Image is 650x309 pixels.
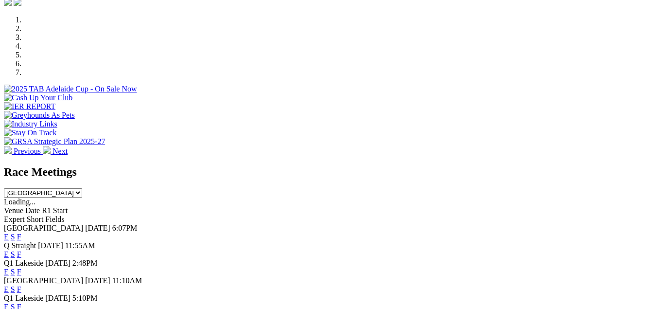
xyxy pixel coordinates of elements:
[4,198,35,206] span: Loading...
[85,224,110,232] span: [DATE]
[4,285,9,293] a: E
[4,102,55,111] img: IER REPORT
[53,147,68,155] span: Next
[4,146,12,154] img: chevron-left-pager-white.svg
[65,241,95,250] span: 11:55AM
[11,250,15,258] a: S
[11,268,15,276] a: S
[112,224,138,232] span: 6:07PM
[17,268,21,276] a: F
[17,250,21,258] a: F
[27,215,44,223] span: Short
[4,294,43,302] span: Q1 Lakeside
[4,250,9,258] a: E
[4,165,646,179] h2: Race Meetings
[4,85,137,93] img: 2025 TAB Adelaide Cup - On Sale Now
[43,146,51,154] img: chevron-right-pager-white.svg
[4,259,43,267] span: Q1 Lakeside
[112,276,142,285] span: 11:10AM
[4,137,105,146] img: GRSA Strategic Plan 2025-27
[4,147,43,155] a: Previous
[85,276,110,285] span: [DATE]
[17,233,21,241] a: F
[4,233,9,241] a: E
[4,206,23,215] span: Venue
[4,93,72,102] img: Cash Up Your Club
[43,147,68,155] a: Next
[4,215,25,223] span: Expert
[72,294,98,302] span: 5:10PM
[4,276,83,285] span: [GEOGRAPHIC_DATA]
[11,233,15,241] a: S
[4,111,75,120] img: Greyhounds As Pets
[14,147,41,155] span: Previous
[25,206,40,215] span: Date
[45,294,70,302] span: [DATE]
[45,259,70,267] span: [DATE]
[45,215,64,223] span: Fields
[17,285,21,293] a: F
[11,285,15,293] a: S
[72,259,98,267] span: 2:48PM
[4,224,83,232] span: [GEOGRAPHIC_DATA]
[4,268,9,276] a: E
[42,206,68,215] span: R1 Start
[4,128,56,137] img: Stay On Track
[4,241,36,250] span: Q Straight
[4,120,57,128] img: Industry Links
[38,241,63,250] span: [DATE]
